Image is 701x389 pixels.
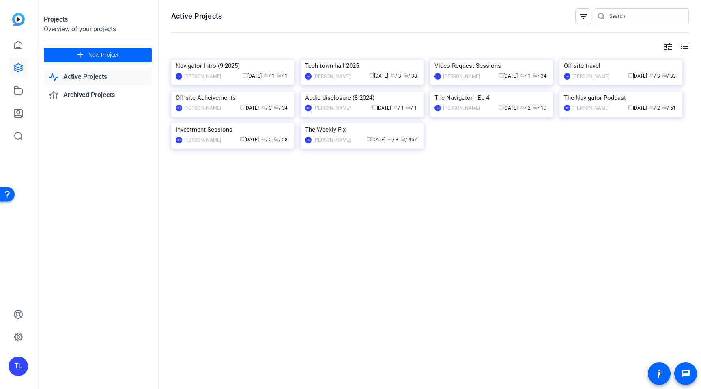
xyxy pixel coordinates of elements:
[88,51,119,59] span: New Project
[240,136,245,141] span: calendar_today
[274,137,288,143] span: / 28
[434,60,548,72] div: Video Request Sessions
[305,123,419,136] div: The Weekly Fix
[184,104,221,112] div: [PERSON_NAME]
[372,105,377,110] span: calendar_today
[240,105,245,110] span: calendar_today
[243,73,247,78] span: calendar_today
[533,73,546,79] span: / 34
[434,92,548,104] div: The Navigator - Ep 4
[305,73,312,80] div: NH
[314,136,350,144] div: [PERSON_NAME]
[261,136,266,141] span: group
[261,137,272,143] span: / 2
[176,105,182,111] div: NH
[406,105,411,110] span: radio
[403,73,417,79] span: / 38
[400,137,417,143] span: / 467
[628,105,647,111] span: [DATE]
[277,73,282,78] span: radio
[366,137,385,143] span: [DATE]
[264,73,269,78] span: group
[499,73,503,78] span: calendar_today
[393,105,404,111] span: / 1
[628,105,633,110] span: calendar_today
[578,11,588,21] mat-icon: filter_list
[499,73,518,79] span: [DATE]
[564,105,570,111] div: TL
[387,137,398,143] span: / 3
[649,73,654,78] span: group
[499,105,518,111] span: [DATE]
[274,105,279,110] span: radio
[44,48,152,62] button: New Project
[572,104,609,112] div: [PERSON_NAME]
[679,42,689,52] mat-icon: list
[305,105,312,111] div: TL
[662,73,676,79] span: / 33
[44,24,152,34] div: Overview of your projects
[499,105,503,110] span: calendar_today
[12,13,25,26] img: blue-gradient.svg
[44,69,152,85] a: Active Projects
[649,105,654,110] span: group
[628,73,633,78] span: calendar_today
[274,105,288,111] span: / 34
[372,105,391,111] span: [DATE]
[314,104,350,112] div: [PERSON_NAME]
[176,60,290,72] div: Navigator Intro (9-2025)
[572,72,609,80] div: [PERSON_NAME]
[264,73,275,79] span: / 1
[305,137,312,143] div: NH
[663,42,673,52] mat-icon: tune
[520,105,531,111] span: / 2
[649,73,660,79] span: / 3
[564,60,678,72] div: Off-site travel
[533,105,538,110] span: radio
[520,105,525,110] span: group
[654,369,664,378] mat-icon: accessibility
[443,104,480,112] div: [PERSON_NAME]
[305,60,419,72] div: Tech town hall 2025
[176,92,290,104] div: Off-site Acheivements
[75,50,85,60] mat-icon: add
[443,72,480,80] div: [PERSON_NAME]
[662,105,667,110] span: radio
[520,73,525,78] span: group
[393,105,398,110] span: group
[305,92,419,104] div: Audio disclosure (8-2024)
[609,11,682,21] input: Search
[243,73,262,79] span: [DATE]
[366,136,371,141] span: calendar_today
[403,73,408,78] span: radio
[681,369,690,378] mat-icon: message
[176,137,182,143] div: NH
[649,105,660,111] span: / 2
[387,136,392,141] span: group
[434,105,441,111] div: LN
[628,73,647,79] span: [DATE]
[176,73,182,80] div: TL
[662,73,667,78] span: radio
[184,72,221,80] div: [PERSON_NAME]
[369,73,388,79] span: [DATE]
[240,105,259,111] span: [DATE]
[400,136,405,141] span: radio
[564,92,678,104] div: The Navigator Podcast
[9,357,28,376] div: TL
[390,73,401,79] span: / 3
[662,105,676,111] span: / 51
[44,87,152,104] a: Archived Projects
[240,137,259,143] span: [DATE]
[390,73,395,78] span: group
[171,11,222,21] h1: Active Projects
[533,73,538,78] span: radio
[369,73,374,78] span: calendar_today
[261,105,266,110] span: group
[274,136,279,141] span: radio
[44,15,152,24] div: Projects
[564,73,570,80] div: NH
[533,105,546,111] span: / 10
[314,72,350,80] div: [PERSON_NAME]
[184,136,221,144] div: [PERSON_NAME]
